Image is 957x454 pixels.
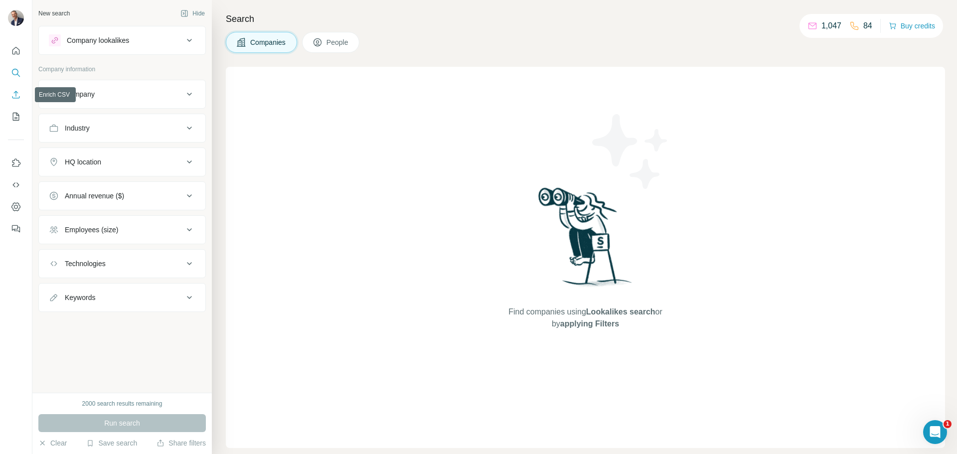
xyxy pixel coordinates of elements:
img: Surfe Illustration - Stars [586,107,675,196]
div: Annual revenue ($) [65,191,124,201]
span: 1 [944,420,952,428]
div: Keywords [65,293,95,303]
button: Buy credits [889,19,935,33]
button: Hide [173,6,212,21]
button: Search [8,64,24,82]
p: 1,047 [821,20,841,32]
button: My lists [8,108,24,126]
button: Feedback [8,220,24,238]
div: Company lookalikes [67,35,129,45]
h4: Search [226,12,945,26]
div: HQ location [65,157,101,167]
p: Company information [38,65,206,74]
button: Annual revenue ($) [39,184,205,208]
button: Industry [39,116,205,140]
button: Company [39,82,205,106]
button: Dashboard [8,198,24,216]
button: Save search [86,438,137,448]
button: Clear [38,438,67,448]
span: People [326,37,349,47]
button: Technologies [39,252,205,276]
button: Keywords [39,286,205,309]
button: Company lookalikes [39,28,205,52]
button: Use Surfe API [8,176,24,194]
div: New search [38,9,70,18]
div: 2000 search results remaining [82,399,162,408]
button: HQ location [39,150,205,174]
div: Industry [65,123,90,133]
span: Lookalikes search [586,307,655,316]
div: Technologies [65,259,106,269]
button: Use Surfe on LinkedIn [8,154,24,172]
span: Find companies using or by [505,306,665,330]
img: Surfe Illustration - Woman searching with binoculars [534,185,638,296]
button: Enrich CSV [8,86,24,104]
button: Employees (size) [39,218,205,242]
img: Avatar [8,10,24,26]
button: Quick start [8,42,24,60]
span: applying Filters [560,319,619,328]
button: Share filters [157,438,206,448]
iframe: Intercom live chat [923,420,947,444]
p: 84 [863,20,872,32]
div: Company [65,89,95,99]
div: Employees (size) [65,225,118,235]
span: Companies [250,37,287,47]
